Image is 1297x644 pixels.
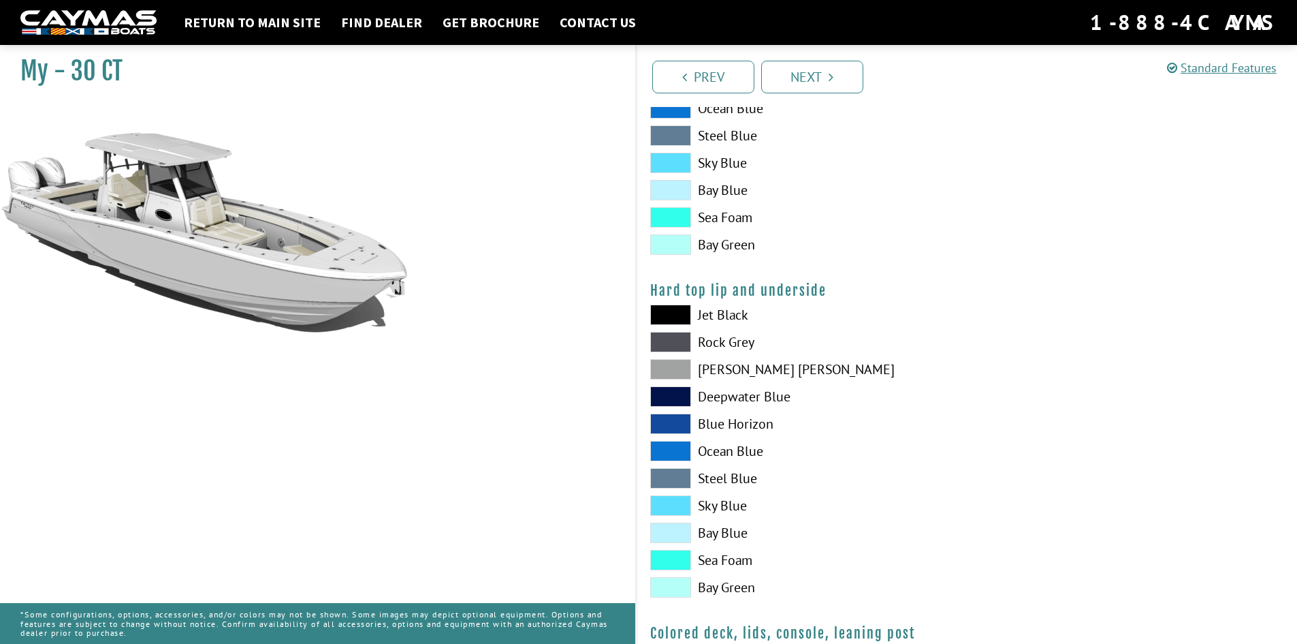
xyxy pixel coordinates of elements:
h1: My - 30 CT [20,56,601,87]
label: Bay Blue [650,523,953,543]
p: *Some configurations, options, accessories, and/or colors may not be shown. Some images may depic... [20,603,615,644]
label: Ocean Blue [650,98,953,119]
div: 1-888-4CAYMAS [1090,7,1277,37]
a: Contact Us [553,14,643,31]
a: Next [761,61,863,93]
img: white-logo-c9c8dbefe5ff5ceceb0f0178aa75bf4bb51f6bca0971e226c86eb53dfe498488.png [20,10,157,35]
label: Jet Black [650,305,953,325]
label: Bay Green [650,234,953,255]
a: Prev [652,61,754,93]
label: Sea Foam [650,550,953,570]
label: Deepwater Blue [650,386,953,407]
a: Get Brochure [436,14,546,31]
label: Sea Foam [650,207,953,228]
label: Steel Blue [650,125,953,146]
label: Rock Grey [650,332,953,352]
label: Sky Blue [650,153,953,173]
label: Blue Horizon [650,414,953,434]
a: Return to main site [177,14,327,31]
h4: Colored deck, lids, console, leaning post [650,625,1284,642]
label: Steel Blue [650,468,953,489]
a: Standard Features [1167,60,1277,76]
label: Bay Green [650,577,953,598]
a: Find Dealer [334,14,429,31]
label: Ocean Blue [650,441,953,461]
h4: Hard top lip and underside [650,282,1284,299]
label: [PERSON_NAME] [PERSON_NAME] [650,359,953,380]
label: Sky Blue [650,495,953,516]
label: Bay Blue [650,180,953,200]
